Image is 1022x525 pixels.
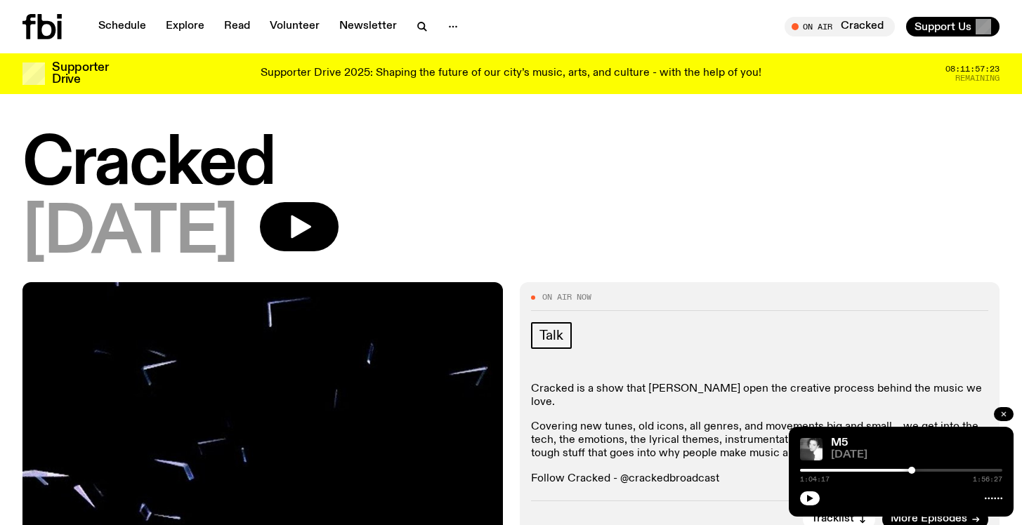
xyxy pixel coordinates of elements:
span: Remaining [955,74,1000,82]
span: 1:04:17 [800,476,830,483]
span: Tracklist [811,514,854,524]
a: M5 [831,437,848,448]
h3: Supporter Drive [52,62,108,86]
h1: Cracked [22,133,1000,197]
span: On Air Now [542,293,591,301]
span: Support Us [915,20,971,33]
p: Cracked is a show that [PERSON_NAME] open the creative process behind the music we love. [531,383,989,409]
span: More Episodes [891,514,967,524]
img: A black and white photo of Lilly wearing a white blouse and looking up at the camera. [800,438,823,460]
span: Talk [539,328,563,343]
a: Read [216,17,258,36]
button: On AirCracked [785,17,895,36]
a: Schedule [90,17,155,36]
span: [DATE] [831,450,1002,460]
span: 1:56:27 [973,476,1002,483]
a: Newsletter [331,17,405,36]
button: Support Us [906,17,1000,36]
span: 08:11:57:23 [945,65,1000,73]
a: Explore [157,17,213,36]
a: Volunteer [261,17,328,36]
p: Follow Cracked - @crackedbroadcast [531,472,989,486]
p: Supporter Drive 2025: Shaping the future of our city’s music, arts, and culture - with the help o... [261,67,761,80]
a: Talk [531,322,572,349]
p: Covering new tunes, old icons, all genres, and movements big and small... we get into the tech, t... [531,420,989,461]
span: [DATE] [22,202,237,265]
